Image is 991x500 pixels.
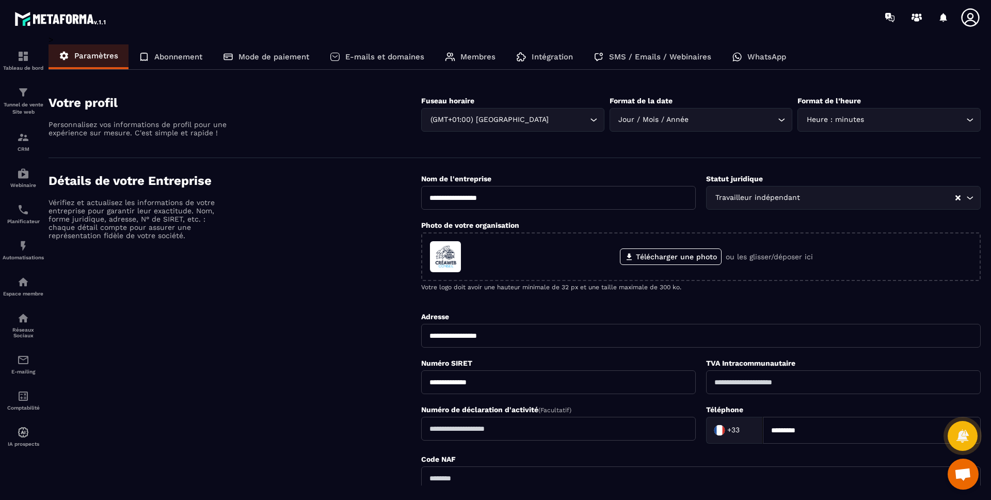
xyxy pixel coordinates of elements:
label: Statut juridique [706,175,763,183]
p: Comptabilité [3,405,44,411]
p: Espace membre [3,291,44,296]
a: accountantaccountantComptabilité [3,382,44,418]
label: Nom de l'entreprise [421,175,491,183]
img: social-network [17,312,29,324]
label: Format de l’heure [797,97,861,105]
img: formation [17,131,29,144]
span: Travailleur indépendant [713,192,802,204]
label: Téléphone [706,405,743,414]
p: Automatisations [3,255,44,260]
input: Search for option [551,114,587,126]
img: logo [14,9,107,28]
div: Search for option [706,417,763,444]
a: schedulerschedulerPlanificateur [3,196,44,232]
button: Clear Selected [955,194,961,202]
img: formation [17,86,29,99]
span: Jour / Mois / Année [616,114,691,126]
img: automations [17,167,29,180]
p: SMS / Emails / Webinaires [609,52,711,61]
h4: Détails de votre Entreprise [49,174,421,188]
div: Search for option [421,108,604,132]
div: Ouvrir le chat [948,459,979,490]
div: Search for option [610,108,793,132]
p: Votre logo doit avoir une hauteur minimale de 32 px et une taille maximale de 300 ko. [421,284,981,291]
img: Country Flag [709,420,730,441]
label: TVA Intracommunautaire [706,359,795,367]
img: automations [17,240,29,252]
p: Planificateur [3,218,44,224]
input: Search for option [802,192,954,204]
span: Heure : minutes [804,114,866,126]
label: Format de la date [610,97,673,105]
label: Adresse [421,312,449,321]
img: formation [17,50,29,62]
label: Numéro SIRET [421,359,472,367]
span: (GMT+01:00) [GEOGRAPHIC_DATA] [428,114,551,126]
p: WhatsApp [747,52,786,61]
p: CRM [3,146,44,152]
img: accountant [17,390,29,402]
div: Search for option [706,186,981,210]
a: formationformationCRM [3,123,44,160]
h4: Votre profil [49,96,421,110]
label: Numéro de déclaration d'activité [421,405,571,414]
label: Code NAF [421,455,456,463]
div: Search for option [797,108,981,132]
p: Tunnel de vente Site web [3,101,44,116]
p: Réseaux Sociaux [3,327,44,338]
p: ou les glisser/déposer ici [726,253,813,261]
p: E-mails et domaines [345,52,424,61]
p: Tableau de bord [3,65,44,71]
a: emailemailE-mailing [3,346,44,382]
img: automations [17,426,29,439]
input: Search for option [691,114,776,126]
p: Webinaire [3,182,44,188]
p: Personnalisez vos informations de profil pour une expérience sur mesure. C'est simple et rapide ! [49,120,229,137]
p: IA prospects [3,441,44,447]
span: +33 [727,425,740,435]
p: Paramètres [74,51,118,60]
a: automationsautomationsEspace membre [3,268,44,304]
p: Abonnement [154,52,202,61]
label: Fuseau horaire [421,97,474,105]
a: automationsautomationsAutomatisations [3,232,44,268]
img: automations [17,276,29,288]
input: Search for option [866,114,964,126]
p: Intégration [532,52,573,61]
input: Search for option [742,423,752,438]
span: (Facultatif) [538,407,571,414]
label: Photo de votre organisation [421,221,519,229]
a: automationsautomationsWebinaire [3,160,44,196]
a: formationformationTableau de bord [3,42,44,79]
label: Télécharger une photo [620,248,722,265]
img: email [17,354,29,366]
img: scheduler [17,204,29,216]
a: social-networksocial-networkRéseaux Sociaux [3,304,44,346]
a: formationformationTunnel de vente Site web [3,79,44,123]
p: Mode de paiement [238,52,309,61]
p: E-mailing [3,369,44,374]
p: Membres [460,52,495,61]
p: Vérifiez et actualisez les informations de votre entreprise pour garantir leur exactitude. Nom, f... [49,198,229,240]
